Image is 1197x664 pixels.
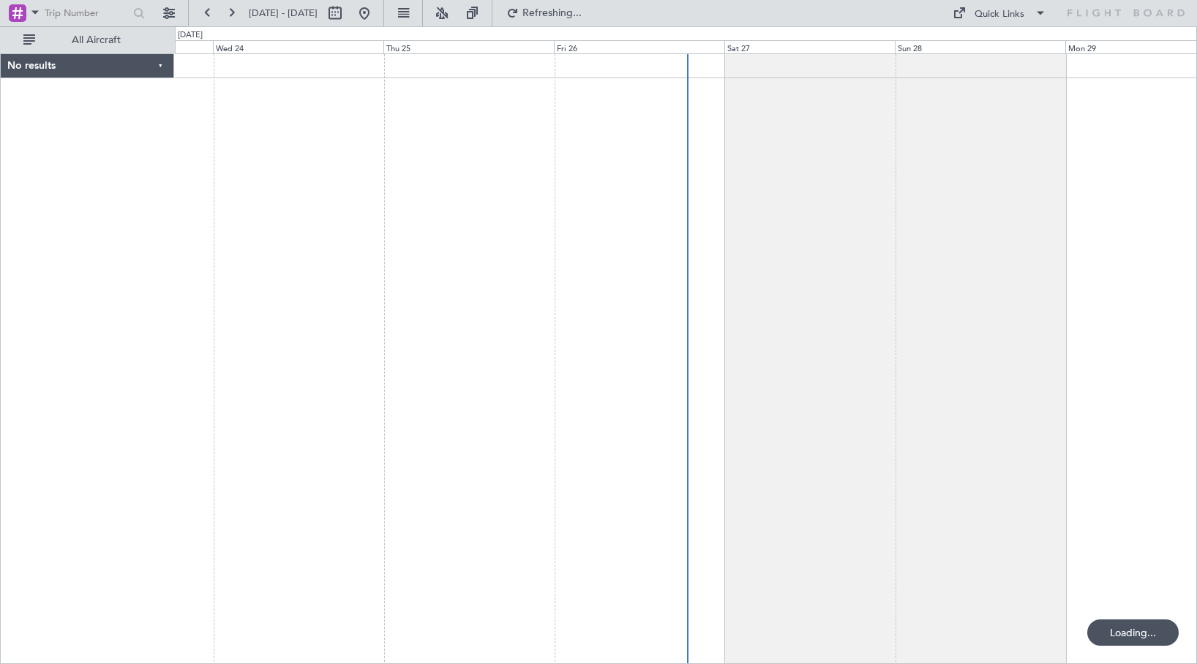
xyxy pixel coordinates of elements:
[975,7,1024,22] div: Quick Links
[895,40,1065,53] div: Sun 28
[1087,619,1179,646] div: Loading...
[554,40,724,53] div: Fri 26
[724,40,895,53] div: Sat 27
[249,7,318,20] span: [DATE] - [DATE]
[213,40,383,53] div: Wed 24
[16,29,159,52] button: All Aircraft
[383,40,554,53] div: Thu 25
[178,29,203,42] div: [DATE]
[500,1,588,25] button: Refreshing...
[945,1,1054,25] button: Quick Links
[522,8,583,18] span: Refreshing...
[38,35,154,45] span: All Aircraft
[45,2,129,24] input: Trip Number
